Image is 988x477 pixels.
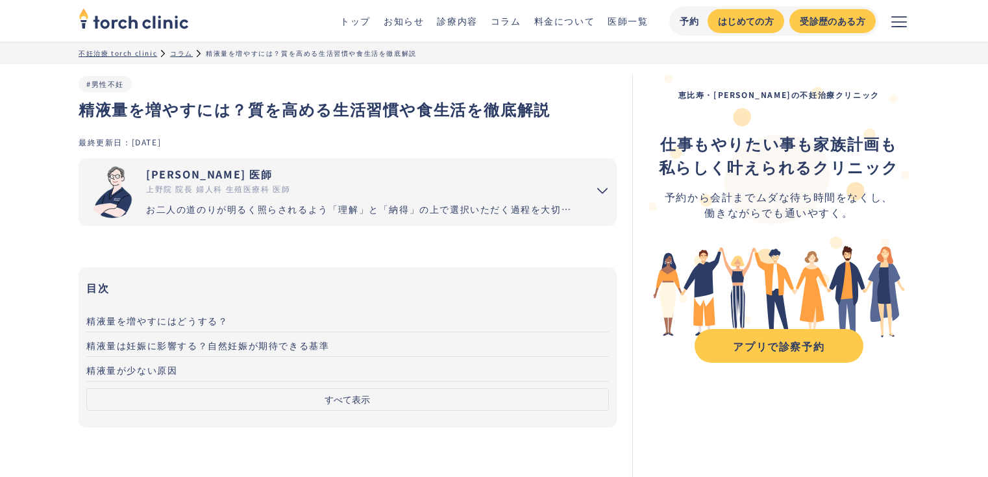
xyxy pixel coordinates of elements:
div: 予約 [680,14,700,28]
a: 精液量は妊娠に影響する？自然妊娠が期待できる基準 [86,332,609,357]
div: ‍ ‍ [659,132,899,178]
div: 予約から会計までムダな待ち時間をなくし、 働きながらでも通いやすく。 [659,189,899,220]
button: すべて表示 [86,388,609,411]
a: home [79,9,189,32]
strong: 恵比寿・[PERSON_NAME]の不妊治療クリニック [678,89,880,100]
div: [DATE] [132,136,162,147]
a: #男性不妊 [86,79,124,89]
a: 精液量が少ない原因 [86,357,609,382]
div: [PERSON_NAME] 医師 [146,166,578,182]
div: はじめての方 [718,14,774,28]
a: アプリで診察予約 [695,329,863,363]
div: お二人の道のりが明るく照らされるよう「理解」と「納得」の上で選択いただく過程を大切にしています。エビデンスに基づいた高水準の医療提供により「幸せな家族計画の実現」をお手伝いさせていただきます。 [146,202,578,216]
div: 精液量を増やすには？質を高める生活習慣や食生活を徹底解説 [206,48,417,58]
a: コラム [170,48,193,58]
span: 精液量が少ない原因 [86,363,177,376]
a: コラム [491,14,521,27]
div: 上野院 院長 婦人科 生殖医療科 医師 [146,183,578,195]
a: お知らせ [384,14,424,27]
ul: パンくずリスト [79,48,909,58]
h1: 精液量を増やすには？質を高める生活習慣や食生活を徹底解説 [79,97,617,121]
a: 料金について [534,14,595,27]
a: 不妊治療 torch clinic [79,48,157,58]
a: [PERSON_NAME] 医師 上野院 院長 婦人科 生殖医療科 医師 お二人の道のりが明るく照らされるよう「理解」と「納得」の上で選択いただく過程を大切にしています。エビデンスに基づいた高水... [79,158,578,226]
h3: 目次 [86,278,609,297]
div: アプリで診察予約 [706,338,852,354]
a: 診療内容 [437,14,477,27]
div: 受診歴のある方 [800,14,865,28]
a: 精液量を増やすにはどうする？ [86,308,609,332]
strong: 仕事もやりたい事も家族計画も [660,132,897,154]
a: トップ [340,14,371,27]
a: 医師一覧 [608,14,648,27]
summary: 市山 卓彦 [PERSON_NAME] 医師 上野院 院長 婦人科 生殖医療科 医師 お二人の道のりが明るく照らされるよう「理解」と「納得」の上で選択いただく過程を大切にしています。エビデンスに... [79,158,617,226]
img: 市山 卓彦 [86,166,138,218]
span: 精液量は妊娠に影響する？自然妊娠が期待できる基準 [86,339,329,352]
div: 最終更新日： [79,136,132,147]
span: 精液量を増やすにはどうする？ [86,314,228,327]
strong: 私らしく叶えられるクリニック [659,155,899,178]
img: torch clinic [79,4,189,32]
a: 受診歴のある方 [789,9,876,33]
a: はじめての方 [708,9,784,33]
